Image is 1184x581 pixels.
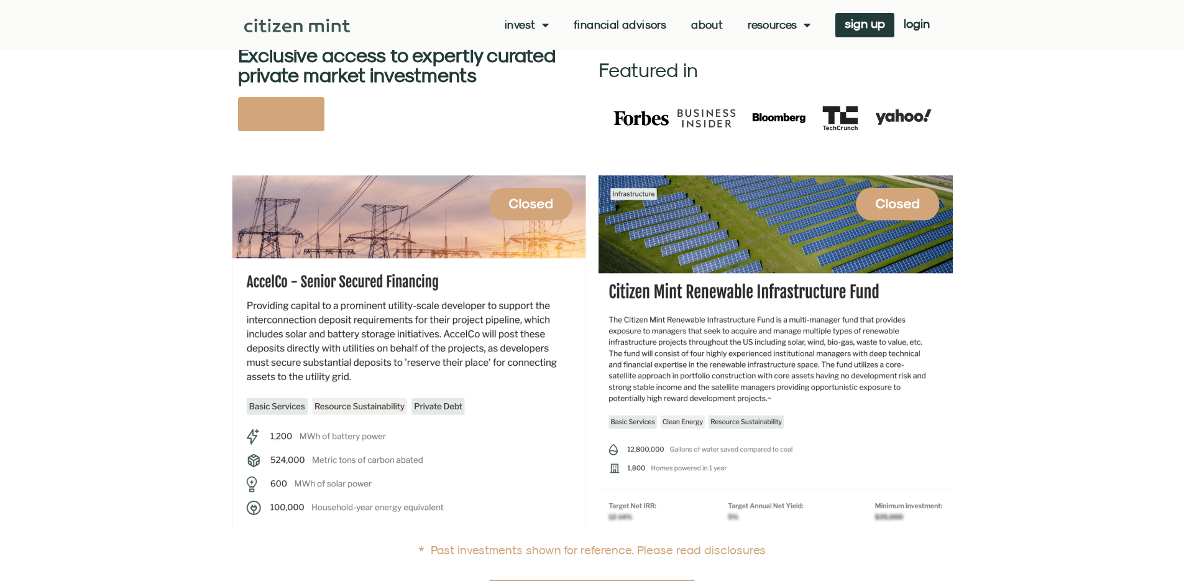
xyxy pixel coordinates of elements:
[257,106,306,122] span: SIGN UP NOW
[238,97,324,131] a: SIGN UP NOW
[505,19,549,31] a: Invest
[505,19,810,31] nav: Menu
[904,19,930,28] span: login
[748,19,810,31] a: Resources
[599,60,947,80] h2: Featured in
[244,19,351,32] img: Citizen Mint
[894,13,939,37] a: login
[845,19,885,28] span: sign up
[574,19,666,31] a: Financial Advisors
[238,43,556,86] b: Exclusive access to expertly curated private market investments
[691,19,723,31] a: About
[835,13,894,37] a: sign up
[418,543,766,557] a: * Past investments shown for reference. Please read disclosures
